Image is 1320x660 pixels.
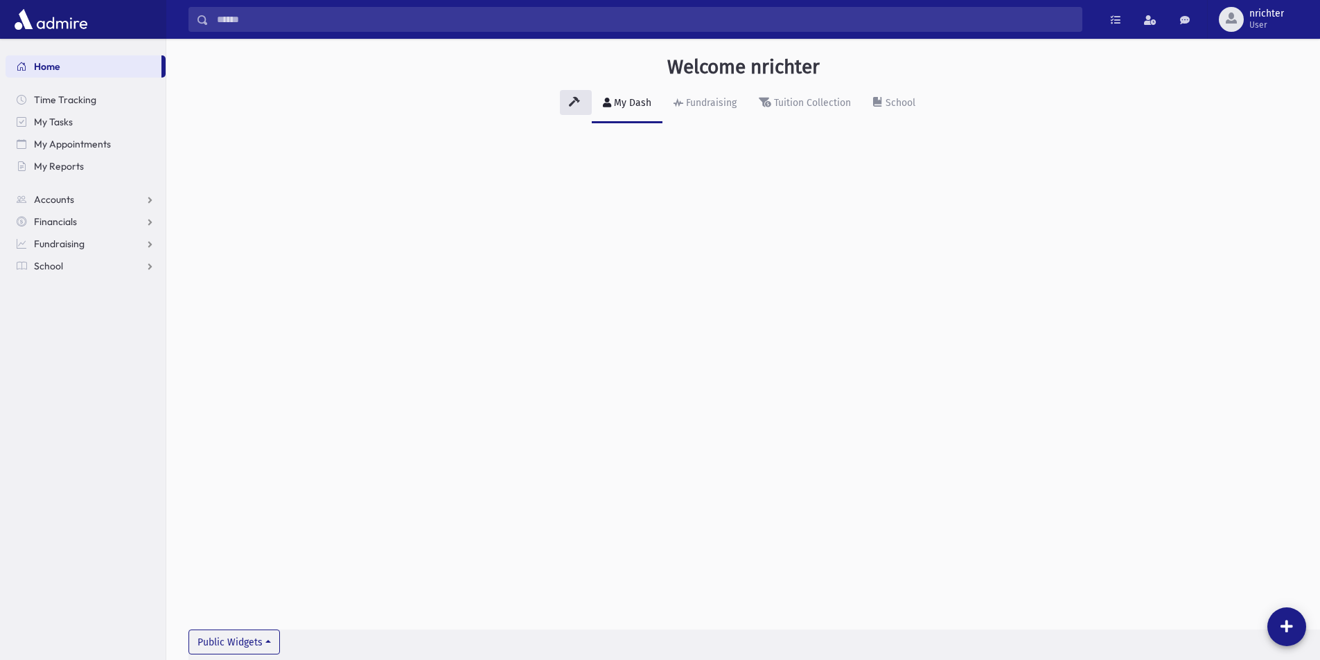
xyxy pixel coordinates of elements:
h3: Welcome nrichter [667,55,820,79]
a: Time Tracking [6,89,166,111]
button: Public Widgets [188,630,280,654]
div: Fundraising [683,97,737,109]
div: Tuition Collection [771,97,851,109]
a: Financials [6,211,166,233]
div: School [883,97,915,109]
img: AdmirePro [11,6,91,33]
span: School [34,260,63,272]
a: My Appointments [6,133,166,155]
span: Fundraising [34,238,85,250]
a: Accounts [6,188,166,211]
span: My Reports [34,160,84,172]
span: Home [34,60,60,73]
a: Home [6,55,161,78]
a: School [862,84,926,123]
input: Search [209,7,1082,32]
span: User [1249,19,1284,30]
span: Accounts [34,193,74,206]
a: Fundraising [662,84,748,123]
a: My Reports [6,155,166,177]
a: My Tasks [6,111,166,133]
span: nrichter [1249,8,1284,19]
a: Tuition Collection [748,84,862,123]
span: My Tasks [34,116,73,128]
div: My Dash [611,97,651,109]
a: School [6,255,166,277]
a: Fundraising [6,233,166,255]
span: Financials [34,215,77,228]
a: My Dash [592,84,662,123]
span: My Appointments [34,138,111,150]
span: Time Tracking [34,93,96,106]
